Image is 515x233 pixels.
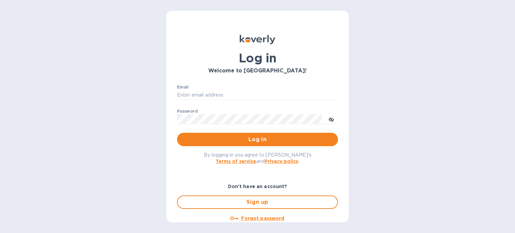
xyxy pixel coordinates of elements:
[177,51,338,65] h1: Log in
[241,216,284,221] u: Forgot password
[177,133,338,146] button: Log in
[177,68,338,74] h3: Welcome to [GEOGRAPHIC_DATA]!
[182,135,333,143] span: Log in
[265,159,298,164] a: Privacy policy
[216,159,256,164] a: Terms of service
[204,152,311,164] span: By logging in you agree to [PERSON_NAME]'s and .
[325,112,338,126] button: toggle password visibility
[177,90,338,100] input: Enter email address
[177,85,189,89] label: Email
[240,35,275,44] img: Koverly
[177,195,338,209] button: Sign up
[183,198,332,206] span: Sign up
[228,184,287,189] b: Don't have an account?
[177,109,197,113] label: Password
